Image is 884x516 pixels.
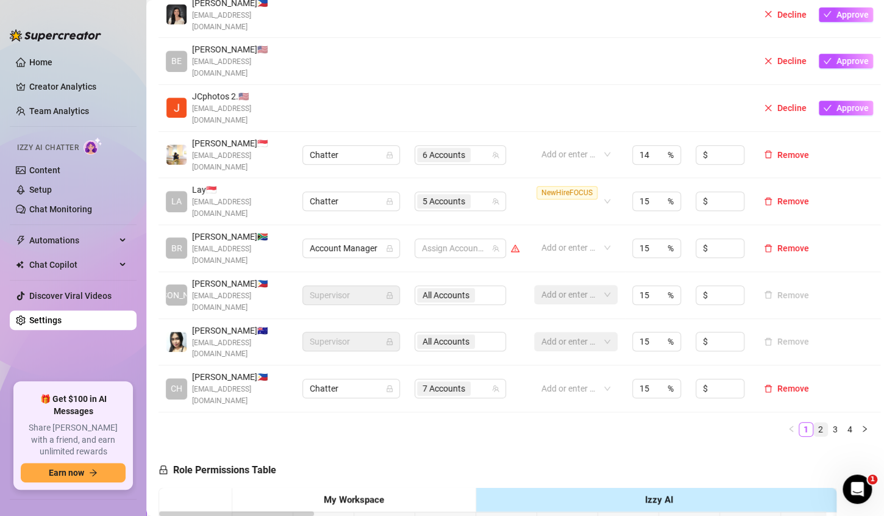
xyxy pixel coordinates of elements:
[171,242,182,255] span: BR
[192,324,288,337] span: [PERSON_NAME] 🇦🇺
[29,57,52,67] a: Home
[861,425,868,432] span: right
[422,382,465,395] span: 7 Accounts
[21,422,126,458] span: Share [PERSON_NAME] with a friend, and earn unlimited rewards
[836,10,869,20] span: Approve
[819,101,873,115] button: Approve
[192,10,288,33] span: [EMAIL_ADDRESS][DOMAIN_NAME]
[192,370,288,384] span: [PERSON_NAME] 🇵🇭
[192,56,288,79] span: [EMAIL_ADDRESS][DOMAIN_NAME]
[29,291,112,301] a: Discover Viral Videos
[192,150,288,173] span: [EMAIL_ADDRESS][DOMAIN_NAME]
[84,137,102,155] img: AI Chatter
[192,196,288,220] span: [EMAIL_ADDRESS][DOMAIN_NAME]
[29,315,62,325] a: Settings
[29,106,89,116] a: Team Analytics
[759,7,811,22] button: Decline
[777,384,809,393] span: Remove
[836,56,869,66] span: Approve
[17,142,79,154] span: Izzy AI Chatter
[777,150,809,160] span: Remove
[764,150,772,159] span: delete
[843,422,857,437] li: 4
[192,90,288,103] span: JCphotos 2. 🇺🇸
[29,77,127,96] a: Creator Analytics
[166,4,187,24] img: Justine Bairan
[386,198,393,205] span: lock
[819,7,873,22] button: Approve
[386,292,393,299] span: lock
[89,468,98,477] span: arrow-right
[857,422,872,437] button: right
[777,243,809,253] span: Remove
[417,148,471,162] span: 6 Accounts
[192,337,288,360] span: [EMAIL_ADDRESS][DOMAIN_NAME]
[857,422,872,437] li: Next Page
[492,385,499,392] span: team
[324,494,384,505] strong: My Workspace
[171,54,182,68] span: BE
[21,463,126,482] button: Earn nowarrow-right
[764,104,772,112] span: close
[492,245,499,252] span: team
[310,379,393,398] span: Chatter
[764,384,772,393] span: delete
[843,423,857,436] a: 4
[29,231,116,250] span: Automations
[828,422,843,437] li: 3
[764,244,772,253] span: delete
[171,382,182,395] span: CH
[799,422,813,437] li: 1
[29,204,92,214] a: Chat Monitoring
[417,381,471,396] span: 7 Accounts
[192,277,288,290] span: [PERSON_NAME] 🇵🇭
[777,103,807,113] span: Decline
[868,475,877,484] span: 1
[171,195,182,208] span: LA
[192,183,288,196] span: Lay 🇸🇬
[645,494,673,505] strong: Izzy AI
[813,422,828,437] li: 2
[759,101,811,115] button: Decline
[192,243,288,267] span: [EMAIL_ADDRESS][DOMAIN_NAME]
[511,244,519,253] span: warning
[422,195,465,208] span: 5 Accounts
[192,384,288,407] span: [EMAIL_ADDRESS][DOMAIN_NAME]
[192,103,288,126] span: [EMAIL_ADDRESS][DOMAIN_NAME]
[386,151,393,159] span: lock
[310,146,393,164] span: Chatter
[759,241,814,256] button: Remove
[192,290,288,314] span: [EMAIL_ADDRESS][DOMAIN_NAME]
[764,197,772,206] span: delete
[759,194,814,209] button: Remove
[777,10,807,20] span: Decline
[144,288,209,302] span: [PERSON_NAME]
[166,145,187,165] img: Adam Bautista
[16,260,24,269] img: Chat Copilot
[310,332,393,351] span: Supervisor
[386,385,393,392] span: lock
[492,198,499,205] span: team
[829,423,842,436] a: 3
[819,54,873,68] button: Approve
[386,338,393,345] span: lock
[310,192,393,210] span: Chatter
[159,465,168,475] span: lock
[29,255,116,274] span: Chat Copilot
[21,393,126,417] span: 🎁 Get $100 in AI Messages
[759,148,814,162] button: Remove
[799,423,813,436] a: 1
[192,230,288,243] span: [PERSON_NAME] 🇿🇦
[422,148,465,162] span: 6 Accounts
[823,104,832,112] span: check
[764,10,772,18] span: close
[192,43,288,56] span: [PERSON_NAME] 🇺🇸
[29,165,60,175] a: Content
[823,57,832,65] span: check
[192,137,288,150] span: [PERSON_NAME] 🇸🇬
[784,422,799,437] li: Previous Page
[166,332,187,352] img: Moana Seas
[492,151,499,159] span: team
[759,334,814,349] button: Remove
[777,196,809,206] span: Remove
